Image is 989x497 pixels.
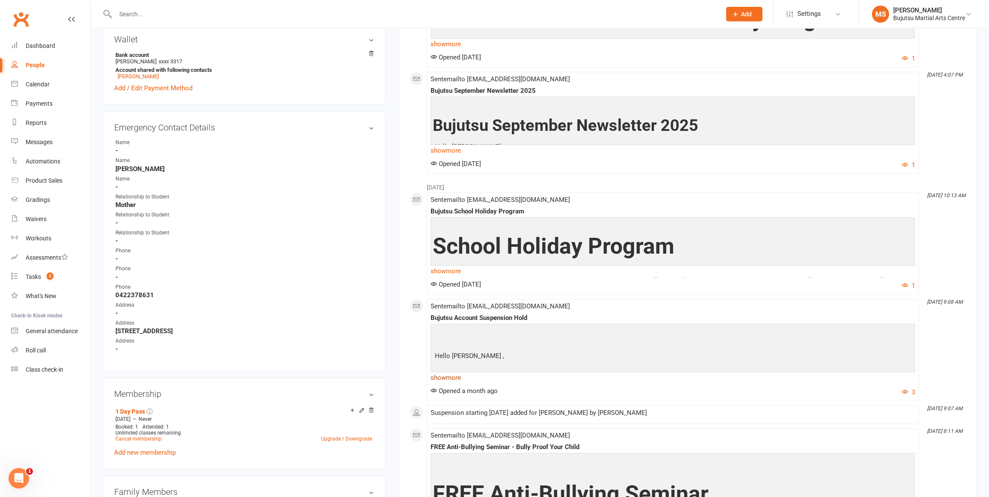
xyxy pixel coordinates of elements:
[11,229,90,248] a: Workouts
[893,6,965,14] div: [PERSON_NAME]
[433,351,913,363] p: Hello [PERSON_NAME] ,
[113,416,374,423] div: —
[47,272,53,280] span: 3
[11,152,90,171] a: Automations
[26,347,46,354] div: Roll call
[431,75,570,83] span: Sent email to [EMAIL_ADDRESS][DOMAIN_NAME]
[902,281,915,291] button: 1
[115,424,138,430] span: Booked: 1
[26,42,55,49] div: Dashboard
[431,302,570,310] span: Sent email to [EMAIL_ADDRESS][DOMAIN_NAME]
[11,322,90,341] a: General attendance kiosk mode
[142,424,169,430] span: Attended: 1
[11,248,90,267] a: Assessments
[113,8,715,20] input: Search...
[114,83,192,93] a: Add / Edit Payment Method
[115,201,374,209] strong: Mother
[115,265,186,273] div: Phone
[927,72,962,78] i: [DATE] 4:07 PM
[115,175,186,183] div: Name
[114,487,374,497] h3: Family Members
[114,50,374,81] li: [PERSON_NAME]
[115,273,374,281] strong: -
[902,160,915,170] button: 1
[118,73,159,80] a: [PERSON_NAME]
[115,229,186,237] div: Relationship to Student
[115,165,374,173] strong: [PERSON_NAME]
[115,430,181,436] span: Unlimited classes remaining
[26,81,50,88] div: Calendar
[11,267,90,287] a: Tasks 3
[115,436,162,442] a: Cancel membership
[433,142,913,154] p: Hello [PERSON_NAME],
[431,409,915,417] div: Suspension starting [DATE] added for [PERSON_NAME] by [PERSON_NAME]
[11,287,90,306] a: What's New
[431,372,915,384] a: show more
[26,235,51,242] div: Workouts
[726,7,762,21] button: Add
[11,190,90,210] a: Gradings
[115,139,186,147] div: Name
[139,416,152,422] span: Never
[927,428,962,434] i: [DATE] 8:11 AM
[115,67,370,73] strong: Account shared with following contacts
[115,147,374,154] strong: -
[321,436,372,442] a: Upgrade / Downgrade
[26,177,62,184] div: Product Sales
[115,237,374,245] strong: -
[431,444,915,451] div: FREE Anti-Bullying Seminar - Bully Proof Your Child
[26,62,45,68] div: People
[26,254,68,261] div: Assessments
[115,211,186,219] div: Relationship to Student
[114,389,374,399] h3: Membership
[11,360,90,379] a: Class kiosk mode
[115,255,374,263] strong: -
[26,196,50,203] div: Gradings
[115,193,186,201] div: Relationship to Student
[11,210,90,229] a: Waivers
[431,208,915,215] div: Bujutsu School Holiday Program
[9,468,29,488] iframe: Intercom live chat
[115,291,374,299] strong: 0422378631
[26,468,33,475] span: 1
[433,37,905,65] span: Special Guests: The NSW Police Force Highway Patrol will be attending and showing the kids their ...
[114,123,374,132] h3: Emergency Contact Details
[433,264,905,292] span: Special Guests: The NSW Police Force Highway Patrol will be attending and showing the kids their ...
[927,192,965,198] i: [DATE] 10:13 AM
[26,158,60,165] div: Automations
[26,328,78,334] div: General attendance
[431,387,498,395] span: Opened a month ago
[115,157,186,165] div: Name
[893,14,965,22] div: Bujutsu Martial Arts Centre
[927,405,962,411] i: [DATE] 9:07 AM
[11,36,90,56] a: Dashboard
[902,387,915,397] button: 3
[115,247,186,255] div: Phone
[114,449,176,456] a: Add new membership
[902,53,915,64] button: 1
[10,9,32,30] a: Clubworx
[741,11,752,18] span: Add
[431,196,570,204] span: Sent email to [EMAIL_ADDRESS][DOMAIN_NAME]
[431,432,570,439] span: Sent email to [EMAIL_ADDRESS][DOMAIN_NAME]
[115,408,145,415] a: 1 Day Pass
[410,178,966,192] li: [DATE]
[872,6,889,23] div: MS
[26,293,56,299] div: What's New
[115,319,186,327] div: Address
[431,53,481,61] span: Opened [DATE]
[26,273,41,280] div: Tasks
[11,56,90,75] a: People
[26,119,47,126] div: Reports
[115,219,374,227] strong: -
[11,133,90,152] a: Messages
[431,314,915,322] div: Bujutsu Account Suspension Hold
[115,183,374,191] strong: -
[431,38,915,50] a: show more
[927,299,962,305] i: [DATE] 9:08 AM
[11,94,90,113] a: Payments
[431,281,481,288] span: Opened [DATE]
[114,35,374,44] h3: Wallet
[115,345,374,353] strong: -
[431,265,915,277] a: show more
